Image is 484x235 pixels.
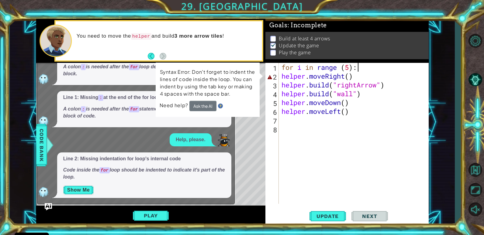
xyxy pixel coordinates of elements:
[45,203,52,210] button: Ask AI
[133,210,168,221] button: Play
[218,134,230,146] img: Player
[309,208,346,224] button: Update
[131,33,151,40] code: helper
[148,53,160,60] button: Back
[267,99,279,108] div: 5
[176,136,206,143] p: Help, please.
[466,161,484,179] button: Back to Map
[269,22,327,29] span: Goals
[466,160,484,180] a: Back to Map
[99,167,110,173] code: for
[160,68,255,98] p: Syntax Error: Don't forget to indent the lines of code inside the loop. You can indent by using t...
[356,213,383,219] span: Next
[270,42,276,47] img: Check mark for checkbox
[267,73,279,81] div: 2
[218,104,223,108] img: Hint
[189,101,216,111] button: Ask the AI
[98,95,103,101] code: :
[310,213,345,219] span: Update
[77,33,258,40] p: You need to move the and build !
[63,167,225,179] em: Code inside the loop should be indented to indicate it's part of the loop.
[466,32,484,49] button: Level Options
[267,64,279,73] div: 1
[279,42,319,49] p: Update the game
[129,106,139,112] code: for
[37,73,50,85] img: AI
[63,185,94,195] button: Show Me
[279,49,311,56] p: Play the game
[267,125,279,134] div: 8
[466,201,484,218] button: Unmute
[466,71,484,88] button: AI Hint
[160,53,166,60] button: Next
[288,22,327,29] span: : Incomplete
[37,186,50,198] img: AI
[81,106,86,112] code: :
[267,90,279,99] div: 4
[63,64,215,76] em: A colon is needed after the loop declaration to start the loop block.
[63,155,225,162] p: Line 2: Missing indentation for loop's internal code
[63,94,225,101] p: Line 1: Missing at the end of the for loop
[81,64,86,70] code: :
[279,35,330,42] p: Build at least 4 arrows
[267,108,279,117] div: 6
[63,106,219,118] em: A colon is needed after the statement to indicate the start of a block of code.
[351,208,388,224] button: Next
[175,33,223,39] strong: 3 more arrow tiles
[129,64,139,70] code: for
[37,115,50,127] img: AI
[37,126,47,163] span: Code Bank
[267,81,279,90] div: 3
[466,181,484,199] button: Maximize Browser
[267,117,279,125] div: 7
[160,102,189,109] span: Need help?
